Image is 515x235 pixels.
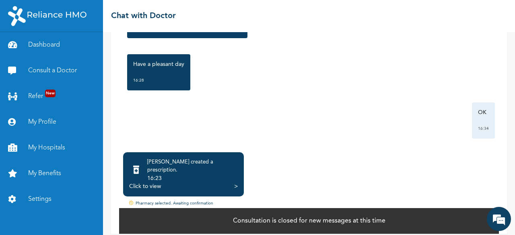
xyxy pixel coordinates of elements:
[4,208,79,214] span: Conversation
[119,200,499,207] div: Pharmacy selected. Awaiting confirmation
[8,6,87,26] img: RelianceHMO's Logo
[133,60,184,68] p: Have a pleasant day
[111,10,176,22] h2: Chat with Doctor
[79,194,154,219] div: FAQs
[478,125,489,133] div: 16:34
[233,216,385,226] p: Consultation is closed for new messages at this time
[45,90,56,97] span: New
[478,108,489,116] p: OK
[132,4,151,23] div: Minimize live chat window
[15,40,33,60] img: d_794563401_company_1708531726252_794563401
[133,76,184,84] div: 16:28
[147,158,238,174] div: [PERSON_NAME] created a prescription .
[47,75,111,156] span: We're online!
[234,182,238,190] div: >
[129,182,161,190] div: Click to view
[4,166,153,194] textarea: Type your message and hit 'Enter'
[147,174,238,182] div: 16:23
[42,45,135,55] div: Chat with us now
